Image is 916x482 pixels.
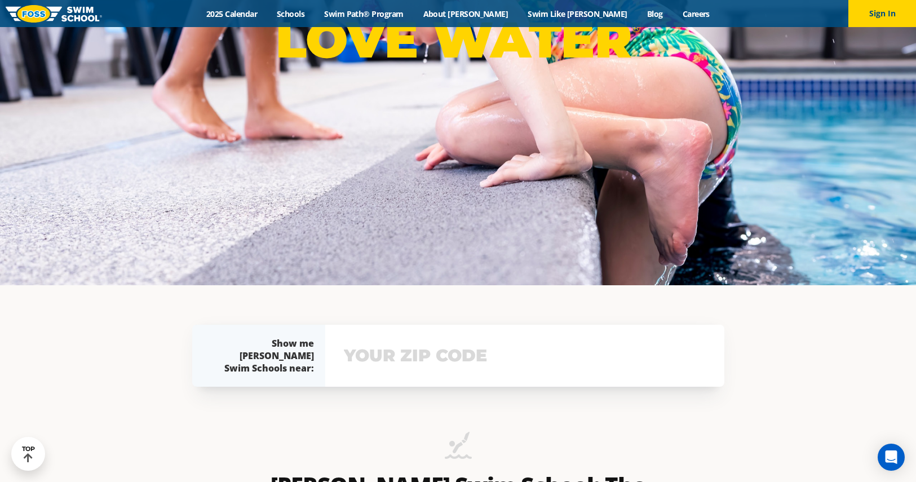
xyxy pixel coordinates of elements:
[413,8,518,19] a: About [PERSON_NAME]
[518,8,638,19] a: Swim Like [PERSON_NAME]
[22,445,35,463] div: TOP
[6,5,102,23] img: FOSS Swim School Logo
[445,432,472,466] img: icon-swimming-diving-2.png
[267,8,315,19] a: Schools
[341,339,709,372] input: YOUR ZIP CODE
[315,8,413,19] a: Swim Path® Program
[637,8,672,19] a: Blog
[672,8,719,19] a: Careers
[878,444,905,471] div: Open Intercom Messenger
[631,21,640,35] sup: ®
[215,337,314,374] div: Show me [PERSON_NAME] Swim Schools near:
[276,10,640,70] p: LOVE WATER
[197,8,267,19] a: 2025 Calendar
